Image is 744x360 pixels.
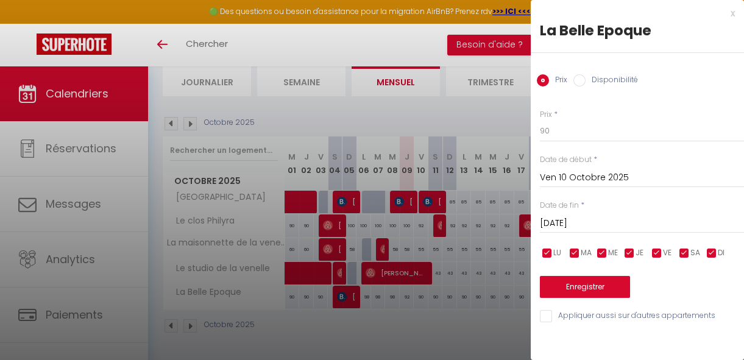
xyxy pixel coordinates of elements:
span: DI [718,247,725,259]
div: La Belle Epoque [540,21,735,40]
span: ME [608,247,618,259]
label: Disponibilité [586,74,638,88]
label: Prix [540,109,552,121]
span: JE [636,247,643,259]
span: MA [581,247,592,259]
label: Prix [549,74,567,88]
button: Enregistrer [540,276,630,298]
span: LU [553,247,561,259]
div: x [531,6,735,21]
span: SA [690,247,700,259]
label: Date de début [540,154,592,166]
label: Date de fin [540,200,579,211]
span: VE [663,247,671,259]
